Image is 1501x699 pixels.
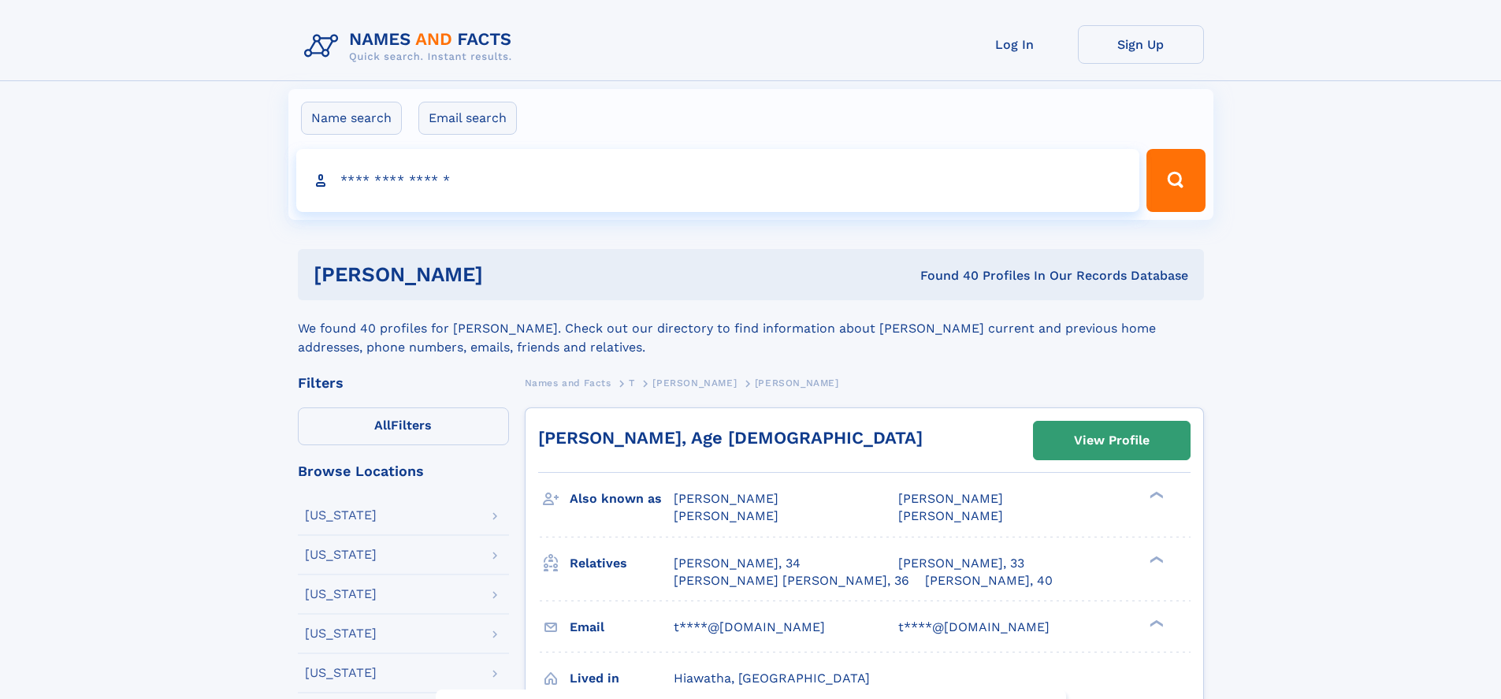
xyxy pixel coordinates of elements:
[1146,618,1165,628] div: ❯
[952,25,1078,64] a: Log In
[374,418,391,433] span: All
[570,614,674,641] h3: Email
[305,588,377,600] div: [US_STATE]
[925,572,1053,589] a: [PERSON_NAME], 40
[305,509,377,522] div: [US_STATE]
[570,485,674,512] h3: Also known as
[525,373,611,392] a: Names and Facts
[1146,490,1165,500] div: ❯
[898,555,1024,572] a: [PERSON_NAME], 33
[898,508,1003,523] span: [PERSON_NAME]
[629,377,635,389] span: T
[298,407,509,445] label: Filters
[305,627,377,640] div: [US_STATE]
[674,555,801,572] a: [PERSON_NAME], 34
[755,377,839,389] span: [PERSON_NAME]
[701,267,1188,284] div: Found 40 Profiles In Our Records Database
[298,376,509,390] div: Filters
[1078,25,1204,64] a: Sign Up
[652,377,737,389] span: [PERSON_NAME]
[298,464,509,478] div: Browse Locations
[652,373,737,392] a: [PERSON_NAME]
[674,491,778,506] span: [PERSON_NAME]
[538,428,923,448] a: [PERSON_NAME], Age [DEMOGRAPHIC_DATA]
[298,300,1204,357] div: We found 40 profiles for [PERSON_NAME]. Check out our directory to find information about [PERSON...
[898,491,1003,506] span: [PERSON_NAME]
[296,149,1140,212] input: search input
[301,102,402,135] label: Name search
[1146,554,1165,564] div: ❯
[298,25,525,68] img: Logo Names and Facts
[305,667,377,679] div: [US_STATE]
[629,373,635,392] a: T
[418,102,517,135] label: Email search
[674,671,870,686] span: Hiawatha, [GEOGRAPHIC_DATA]
[674,572,909,589] a: [PERSON_NAME] [PERSON_NAME], 36
[674,508,778,523] span: [PERSON_NAME]
[1034,422,1190,459] a: View Profile
[314,265,702,284] h1: [PERSON_NAME]
[570,550,674,577] h3: Relatives
[305,548,377,561] div: [US_STATE]
[1074,422,1150,459] div: View Profile
[1146,149,1205,212] button: Search Button
[570,665,674,692] h3: Lived in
